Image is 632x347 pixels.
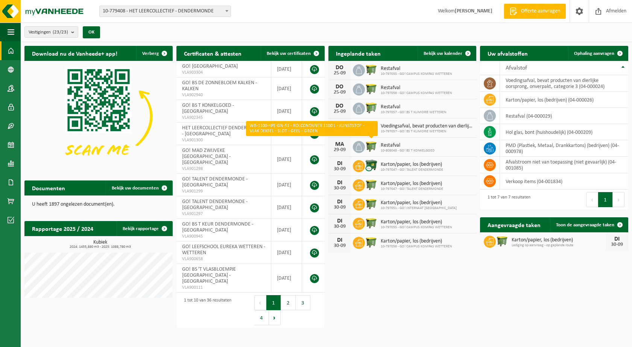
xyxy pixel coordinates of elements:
h2: Uw afvalstoffen [480,46,535,61]
span: Verberg [142,51,159,56]
button: 1 [598,192,613,207]
td: [DATE] [271,100,302,123]
td: [DATE] [271,174,302,196]
td: verkoop items (04-001834) [500,173,628,189]
div: 1 tot 7 van 7 resultaten [484,191,530,208]
span: HET LEERCOLLECTIEF DENDERMONDE - [GEOGRAPHIC_DATA] [182,125,264,137]
h2: Documenten [24,180,73,195]
div: DI [609,236,624,242]
span: 10-797055 - GO! CAMPUS KOMPAS WETTEREN [381,72,452,76]
div: 25-09 [332,90,347,95]
button: 1 [266,295,281,310]
td: [DATE] [271,241,302,264]
span: Restafval [381,104,446,110]
span: 10-797047 - GO! TALENT DENDERMONDE [381,168,443,172]
div: DO [332,103,347,109]
count: (23/23) [53,30,68,35]
strong: [PERSON_NAME] [455,8,492,14]
a: Bekijk uw kalender [418,46,476,61]
img: WB-0660-HPE-GN-51 [365,102,378,114]
span: Toon de aangevraagde taken [556,223,614,227]
div: DI [332,161,347,167]
img: WB-1100-HPE-GN-51 [365,82,378,95]
h2: Ingeplande taken [328,46,388,61]
span: VLA902940 [182,92,265,98]
button: Next [269,310,281,325]
td: [DATE] [271,196,302,219]
span: VLA901299 [182,188,265,194]
span: 10-797056 - GO! CAMPUS KOMPAS WETTEREN [381,91,452,95]
span: GO! MAD ZWIJVEKE [GEOGRAPHIC_DATA] - [GEOGRAPHIC_DATA] [182,148,231,165]
div: 25-09 [332,109,347,114]
span: GO! TALENT DENDERMONDE - [GEOGRAPHIC_DATA] [182,199,248,211]
a: Bekijk uw certificaten [261,46,324,61]
span: 10-797055 - GO! CAMPUS KOMPAS WETTEREN [381,225,452,230]
img: WB-0140-HPE-GN-50 [365,121,378,133]
div: 30-09 [332,205,347,210]
td: voedingsafval, bevat producten van dierlijke oorsprong, onverpakt, categorie 3 (04-000024) [500,75,628,92]
button: Verberg [136,46,172,61]
div: DI [332,237,347,243]
div: 1 tot 10 van 36 resultaten [180,294,231,326]
img: WB-1100-HPE-GN-51 [365,217,378,229]
span: Offerte aanvragen [519,8,562,15]
span: 10-797057 - GO! BS T KLIMOPJE WETTEREN [381,129,473,134]
span: Bekijk uw documenten [112,186,159,191]
button: Vestigingen(23/23) [24,26,78,38]
span: GO! LEEFSCHOOL EUREKA WETTEREN - WETTEREN [182,244,265,256]
span: GO! TALENT DENDERMONDE - [GEOGRAPHIC_DATA] [182,176,248,188]
span: VLA901297 [182,211,265,217]
div: 30-09 [332,224,347,229]
span: Bekijk uw kalender [424,51,462,56]
span: GO! BS 'T VLASBLOEMPJE [GEOGRAPHIC_DATA] - [GEOGRAPHIC_DATA] [182,267,236,284]
button: Previous [586,192,598,207]
h2: Download nu de Vanheede+ app! [24,46,125,61]
td: PMD (Plastiek, Metaal, Drankkartons) (bedrijven) (04-000978) [500,140,628,157]
span: VLA902345 [182,115,265,121]
button: OK [83,26,100,38]
span: 10-797051 - GO! INTERNAAT [GEOGRAPHIC_DATA] [381,206,457,211]
a: Bekijk uw documenten [106,180,172,195]
span: VLA900111 [182,285,265,291]
td: [DATE] [271,77,302,100]
span: Karton/papier, los (bedrijven) [381,162,443,168]
td: karton/papier, los (bedrijven) (04-000026) [500,92,628,108]
div: 30-09 [332,167,347,172]
h2: Aangevraagde taken [480,217,548,232]
span: Restafval [381,66,452,72]
span: Bekijk uw certificaten [267,51,311,56]
img: WB-1100-HPE-GN-51 [365,140,378,153]
span: Karton/papier, los (bedrijven) [381,181,443,187]
span: Afvalstof [506,65,527,71]
img: WB-1100-HPE-GN-50 [496,235,509,247]
button: Next [613,192,624,207]
td: [DATE] [271,61,302,77]
button: 3 [296,295,310,310]
img: WB-1100-HPE-GN-51 [365,236,378,249]
h2: Rapportage 2025 / 2024 [24,221,101,236]
a: Offerte aanvragen [504,4,566,19]
span: 10-797056 - GO! CAMPUS KOMPAS WETTEREN [381,244,452,249]
td: [DATE] [271,145,302,174]
div: 29-09 [332,128,347,133]
div: MA [332,122,347,128]
h3: Kubiek [28,240,173,249]
span: 10-779408 - HET LEERCOLLECTIEF - DENDERMONDE [100,6,231,17]
a: Toon de aangevraagde taken [550,217,627,232]
img: Download de VHEPlus App [24,61,173,172]
span: Restafval [381,142,434,148]
span: 10-797057 - GO! BS T KLIMOPJE WETTEREN [381,110,446,115]
span: Karton/papier, los (bedrijven) [381,200,457,206]
td: hol glas, bont (huishoudelijk) (04-000209) [500,124,628,140]
div: 30-09 [332,186,347,191]
span: VLA900945 [182,233,265,239]
td: afvalstroom niet van toepassing (niet gevaarlijk) (04-001085) [500,157,628,173]
span: 10-808048 - GO! BS T KONKELGOED [381,148,434,153]
div: 30-09 [609,242,624,247]
span: Karton/papier, los (bedrijven) [381,219,452,225]
span: VLA900658 [182,256,265,262]
div: 25-09 [332,71,347,76]
span: Karton/papier, los (bedrijven) [512,237,606,243]
td: [DATE] [271,123,302,145]
h2: Certificaten & attesten [176,46,249,61]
